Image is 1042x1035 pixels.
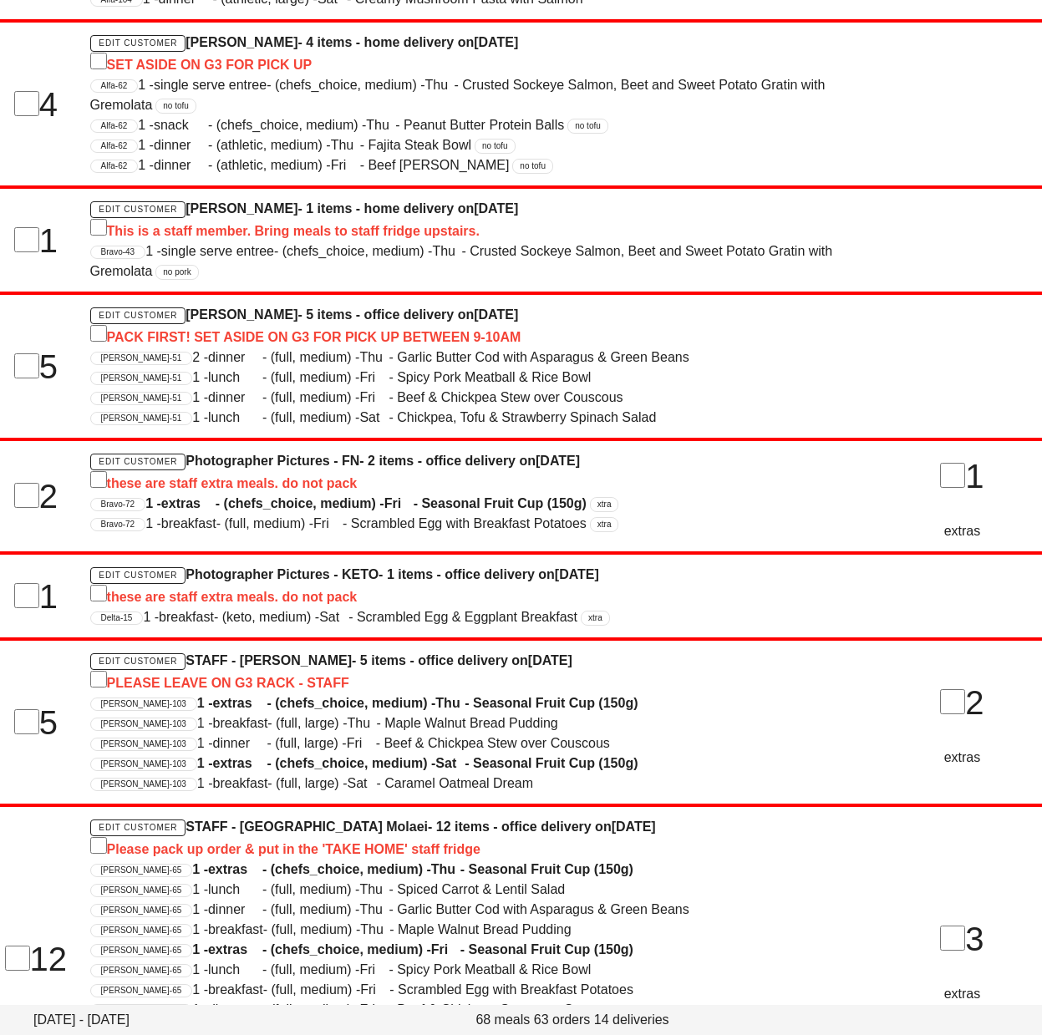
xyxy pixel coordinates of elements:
[98,823,177,832] span: Edit Customer
[213,713,268,733] span: breakfast
[359,900,389,920] span: Thu
[98,205,177,214] span: Edit Customer
[359,388,389,408] span: Fri
[197,756,638,770] span: 1 - - (chefs_choice, medium) - - Seasonal Fruit Cup (150g)
[360,920,389,940] span: Thu
[192,922,571,936] span: 1 - - (full, medium) - - Maple Walnut Bread Pudding
[90,817,864,860] h4: STAFF - [GEOGRAPHIC_DATA] Molaei - 12 items - office delivery on
[154,135,208,155] span: dinner
[208,980,263,1000] span: breakfast
[884,677,1040,728] div: 2
[138,118,564,132] span: 1 - - (chefs_choice, medium) - - Peanut Butter Protein Balls
[432,241,461,261] span: Thu
[213,774,268,794] span: breakfast
[101,612,133,624] span: Delta-15
[359,368,389,388] span: Fri
[366,115,395,135] span: Thu
[359,960,389,980] span: Fri
[360,980,389,1000] span: Fri
[90,451,864,494] h4: Photographer Pictures - FN - 2 items - office delivery on
[90,565,864,607] h4: Photographer Pictures - KETO - 1 items - office delivery on
[101,965,182,977] span: [PERSON_NAME]-65
[474,201,518,216] span: [DATE]
[208,348,262,368] span: dinner
[213,693,267,713] span: extras
[101,246,135,258] span: Bravo-43
[359,880,389,900] span: Thu
[192,862,633,876] span: 1 - - (chefs_choice, medium) - - Seasonal Fruit Cup (150g)
[536,454,580,468] span: [DATE]
[431,860,460,880] span: Thu
[101,413,182,424] span: [PERSON_NAME]-51
[213,733,267,753] span: dinner
[101,985,182,997] span: [PERSON_NAME]-65
[435,693,465,713] span: Thu
[90,671,864,693] div: PLEASE LEAVE ON G3 RACK - STAFF
[101,885,182,896] span: [PERSON_NAME]-65
[208,368,262,388] span: lunch
[197,716,558,730] span: 1 - - (full, large) - - Maple Walnut Bread Pudding
[208,408,262,428] span: lunch
[90,305,864,348] h4: [PERSON_NAME] - 5 items - office delivery on
[101,905,182,916] span: [PERSON_NAME]-65
[101,758,186,770] span: [PERSON_NAME]-103
[425,75,455,95] span: Thu
[192,882,565,896] span: 1 - - (full, medium) - - Spiced Carrot & Lentil Salad
[208,900,262,920] span: dinner
[90,244,833,278] span: 1 - - (chefs_choice, medium) - - Crusted Sockeye Salmon, Beet and Sweet Potato Gratin with Gremolata
[90,325,864,348] div: PACK FIRST! SET ASIDE ON G3 FOR PICK UP BETWEEN 9-10AM
[145,516,587,530] span: 1 - - (full, medium) - - Scrambled Egg with Breakfast Potatoes
[101,945,182,956] span: [PERSON_NAME]-65
[90,201,186,218] a: Edit Customer
[90,471,864,494] div: these are staff extra meals. do not pack
[90,837,864,860] div: Please pack up order & put in the 'TAKE HOME' staff fridge
[555,567,599,581] span: [DATE]
[154,155,208,175] span: dinner
[359,1000,389,1020] span: Fri
[197,736,610,750] span: 1 - - (full, large) - - Beef & Chickpea Stew over Couscous
[90,653,186,670] a: Edit Customer
[192,982,633,997] span: 1 - - (full, medium) - - Scrambled Egg with Breakfast Potatoes
[154,115,208,135] span: snack
[331,135,360,155] span: Thu
[208,860,262,880] span: extras
[90,585,864,607] div: these are staff extra meals. do not pack
[319,607,348,627] span: Sat
[90,53,864,75] div: SET ASIDE ON G3 FOR PICK UP
[101,140,128,152] span: Alfa-62
[359,408,389,428] span: Sat
[208,960,262,980] span: lunch
[101,393,182,404] span: [PERSON_NAME]-51
[101,779,186,790] span: [PERSON_NAME]-103
[90,78,826,112] span: 1 - - (chefs_choice, medium) - - Crusted Sockeye Salmon, Beet and Sweet Potato Gratin with Gremolata
[98,571,177,580] span: Edit Customer
[612,819,656,834] span: [DATE]
[90,307,186,324] a: Edit Customer
[197,776,533,790] span: 1 - - (full, large) - - Caramel Oatmeal Dream
[192,370,591,384] span: 1 - - (full, medium) - - Spicy Pork Meatball & Rice Bowl
[884,451,1040,501] div: 1
[101,738,186,750] span: [PERSON_NAME]-103
[192,350,689,364] span: 2 - - (full, medium) - - Garlic Butter Cod with Asparagus & Green Beans
[101,519,135,530] span: Bravo-72
[192,410,656,424] span: 1 - - (full, medium) - - Chickpea, Tofu & Strawberry Spinach Salad
[192,942,633,956] span: 1 - - (chefs_choice, medium) - - Seasonal Fruit Cup (150g)
[528,653,572,667] span: [DATE]
[90,567,186,584] a: Edit Customer
[192,902,689,916] span: 1 - - (full, medium) - - Garlic Butter Cod with Asparagus & Green Beans
[90,651,864,693] h4: STAFF - [PERSON_NAME] - 5 items - office delivery on
[313,514,343,534] span: Fri
[208,388,262,408] span: dinner
[474,307,518,322] span: [DATE]
[90,454,186,470] a: Edit Customer
[101,80,128,92] span: Alfa-62
[197,696,638,710] span: 1 - - (chefs_choice, medium) - - Seasonal Fruit Cup (150g)
[213,753,267,774] span: extras
[435,753,465,774] span: Sat
[90,35,186,52] a: Edit Customer
[101,353,182,364] span: [PERSON_NAME]-51
[474,35,518,49] span: [DATE]
[208,1000,262,1020] span: dinner
[101,925,182,936] span: [PERSON_NAME]-65
[161,514,216,534] span: breakfast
